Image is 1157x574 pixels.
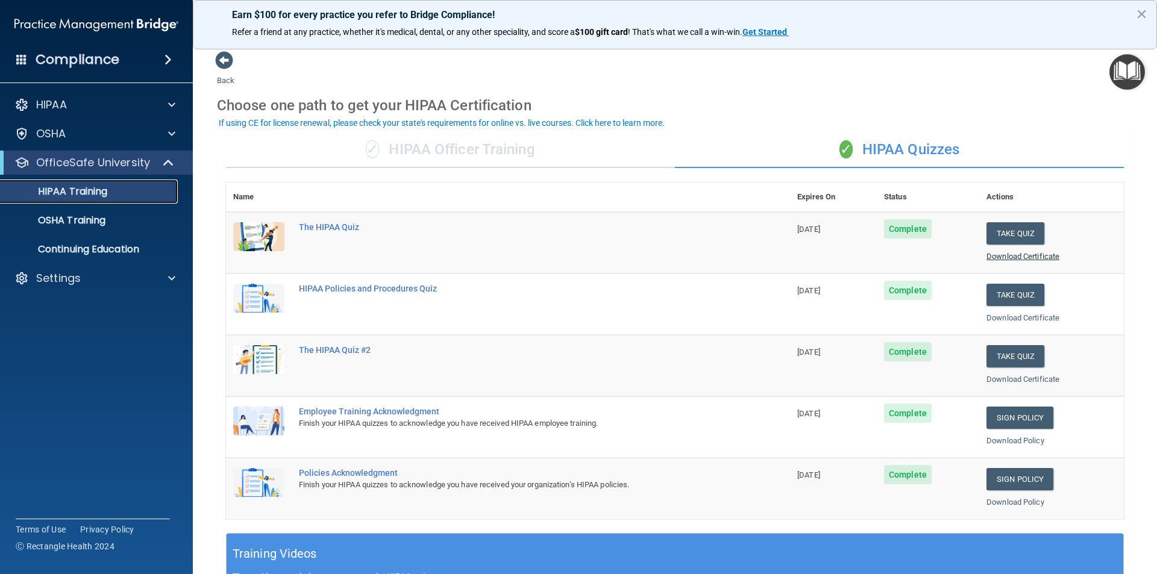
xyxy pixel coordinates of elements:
a: Download Certificate [986,313,1059,322]
span: Complete [884,465,932,484]
p: Continuing Education [8,243,172,255]
div: Finish your HIPAA quizzes to acknowledge you have received HIPAA employee training. [299,416,730,431]
div: The HIPAA Quiz [299,222,730,232]
span: ! That's what we call a win-win. [628,27,742,37]
a: OSHA [14,126,175,141]
span: [DATE] [797,348,820,357]
p: OSHA Training [8,214,105,226]
a: Terms of Use [16,523,66,535]
a: Sign Policy [986,407,1053,429]
div: The HIPAA Quiz #2 [299,345,730,355]
a: HIPAA [14,98,175,112]
span: [DATE] [797,470,820,479]
strong: $100 gift card [575,27,628,37]
p: OSHA [36,126,66,141]
th: Expires On [790,182,877,212]
iframe: Drift Widget Chat Controller [948,488,1143,537]
p: Earn $100 for every practice you refer to Bridge Compliance! [232,9,1118,20]
div: Finish your HIPAA quizzes to acknowledge you have received your organization’s HIPAA policies. [299,478,730,492]
button: If using CE for license renewal, please check your state's requirements for online vs. live cours... [217,117,666,129]
span: ✓ [839,140,853,158]
span: ✓ [366,140,379,158]
div: HIPAA Policies and Procedures Quiz [299,284,730,293]
a: Privacy Policy [80,523,134,535]
span: Ⓒ Rectangle Health 2024 [16,540,114,552]
button: Open Resource Center [1109,54,1145,90]
h4: Compliance [36,51,119,68]
div: HIPAA Officer Training [226,132,675,168]
button: Take Quiz [986,222,1044,245]
span: Complete [884,281,932,300]
p: HIPAA Training [8,186,107,198]
span: Complete [884,342,932,361]
div: If using CE for license renewal, please check your state's requirements for online vs. live cours... [219,119,665,127]
p: Settings [36,271,81,285]
span: [DATE] [797,409,820,418]
button: Close [1136,4,1147,23]
div: Policies Acknowledgment [299,468,730,478]
div: HIPAA Quizzes [675,132,1124,168]
th: Actions [979,182,1124,212]
button: Take Quiz [986,284,1044,306]
a: Sign Policy [986,468,1053,490]
p: HIPAA [36,98,67,112]
a: Download Policy [986,436,1044,445]
a: Download Certificate [986,252,1059,261]
img: PMB logo [14,13,178,37]
a: Download Certificate [986,375,1059,384]
th: Name [226,182,292,212]
div: Employee Training Acknowledgment [299,407,730,416]
h5: Training Videos [233,543,317,564]
a: Settings [14,271,175,285]
span: Complete [884,404,932,423]
span: [DATE] [797,286,820,295]
span: [DATE] [797,225,820,234]
th: Status [877,182,979,212]
p: OfficeSafe University [36,155,150,170]
a: OfficeSafe University [14,155,175,170]
a: Back [217,61,234,85]
div: Choose one path to get your HIPAA Certification [217,88,1133,123]
button: Take Quiz [986,345,1044,367]
strong: Get Started [742,27,787,37]
a: Get Started [742,27,789,37]
span: Refer a friend at any practice, whether it's medical, dental, or any other speciality, and score a [232,27,575,37]
span: Complete [884,219,932,239]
